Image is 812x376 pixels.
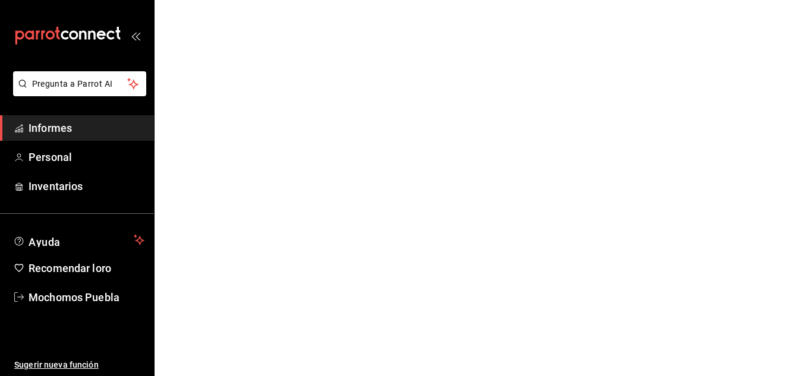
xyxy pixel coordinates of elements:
font: Sugerir nueva función [14,360,99,369]
font: Inventarios [29,180,83,192]
font: Personal [29,151,72,163]
font: Ayuda [29,236,61,248]
button: Pregunta a Parrot AI [13,71,146,96]
button: abrir_cajón_menú [131,31,140,40]
font: Recomendar loro [29,262,111,274]
font: Pregunta a Parrot AI [32,79,113,89]
font: Mochomos Puebla [29,291,119,304]
a: Pregunta a Parrot AI [8,86,146,99]
font: Informes [29,122,72,134]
